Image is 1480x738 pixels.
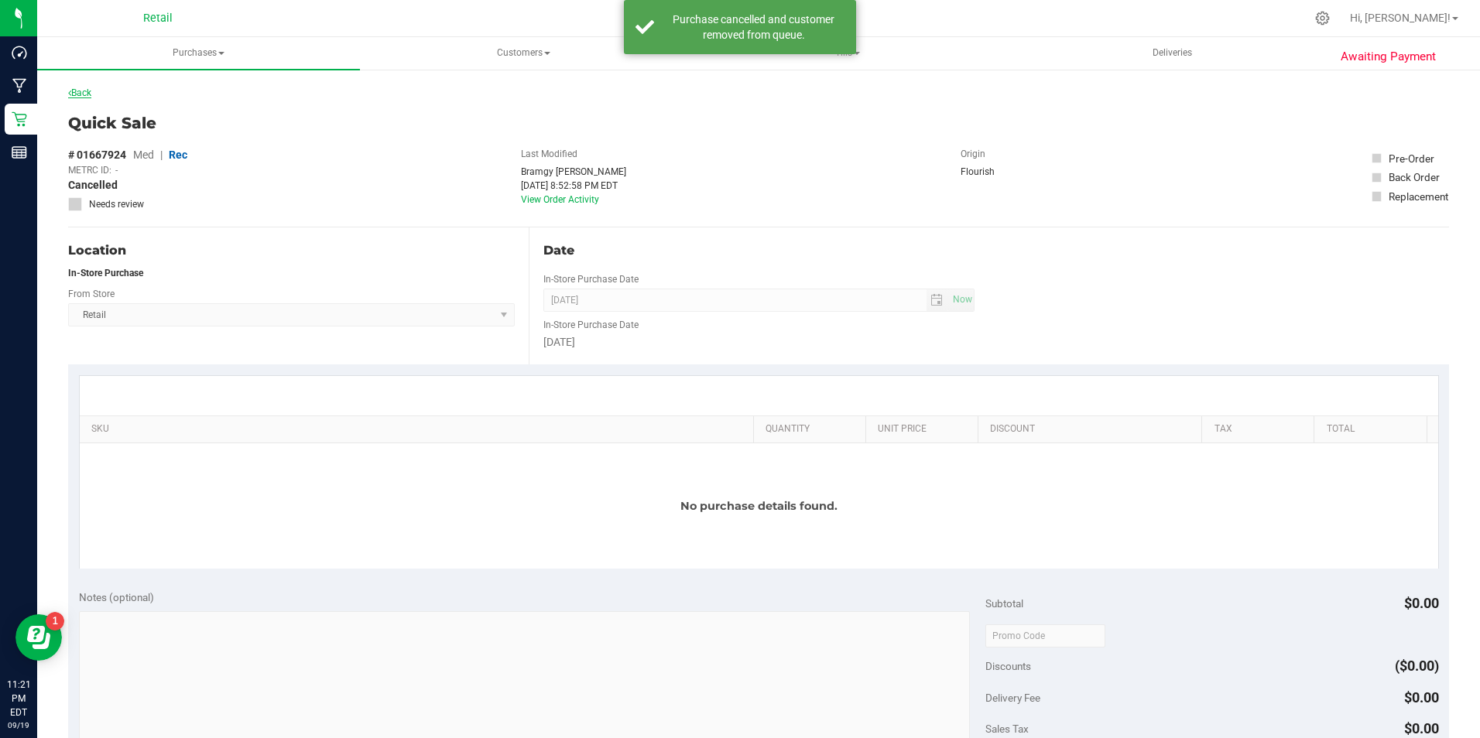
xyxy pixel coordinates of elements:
[79,591,154,603] span: Notes (optional)
[91,423,747,436] a: SKU
[7,678,30,719] p: 11:21 PM EDT
[543,272,639,286] label: In-Store Purchase Date
[1011,37,1334,70] a: Deliveries
[543,334,975,350] div: [DATE]
[68,268,143,278] strong: In-Store Purchase
[1404,595,1439,611] span: $0.00
[12,145,27,160] inline-svg: Reports
[89,197,144,211] span: Needs review
[12,45,27,60] inline-svg: Dashboard
[990,423,1196,436] a: Discount
[160,149,163,161] span: |
[878,423,971,436] a: Unit Price
[985,692,1040,704] span: Delivery Fee
[68,87,91,98] a: Back
[766,423,859,436] a: Quantity
[68,177,118,193] span: Cancelled
[1327,423,1420,436] a: Total
[521,147,577,161] label: Last Modified
[1214,423,1308,436] a: Tax
[7,719,30,731] p: 09/19
[133,149,154,161] span: Med
[1389,189,1448,204] div: Replacement
[37,37,360,70] a: Purchases
[1404,720,1439,736] span: $0.00
[68,111,156,135] span: Quick Sale
[985,723,1029,735] span: Sales Tax
[985,652,1031,680] span: Discounts
[68,241,515,260] div: Location
[115,163,118,177] span: -
[521,179,626,193] div: [DATE] 8:52:58 PM EDT
[15,614,62,661] iframe: Resource center
[12,78,27,94] inline-svg: Manufacturing
[543,241,975,260] div: Date
[1341,48,1436,66] span: Awaiting Payment
[1395,658,1439,674] span: ($0.00)
[1132,46,1213,60] span: Deliveries
[68,163,111,177] span: METRC ID:
[1404,689,1439,706] span: $0.00
[521,194,599,205] a: View Order Activity
[361,37,684,70] a: Customers
[80,443,1438,569] div: No purchase details found.
[1350,12,1451,24] span: Hi, [PERSON_NAME]!
[1389,169,1440,185] div: Back Order
[362,38,683,69] span: Customers
[169,149,187,161] span: Rec
[961,165,1038,179] div: Flourish
[1313,11,1332,26] div: Manage settings
[663,12,844,43] div: Purchase cancelled and customer removed from queue.
[985,624,1105,647] input: Promo Code
[12,111,27,127] inline-svg: Retail
[961,147,985,161] label: Origin
[46,612,64,630] iframe: Resource center unread badge
[543,318,639,332] label: In-Store Purchase Date
[521,165,626,179] div: Bramgy [PERSON_NAME]
[68,147,126,163] span: # 01667924
[143,12,173,25] span: Retail
[1389,151,1434,166] div: Pre-Order
[985,597,1023,610] span: Subtotal
[68,287,115,301] label: From Store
